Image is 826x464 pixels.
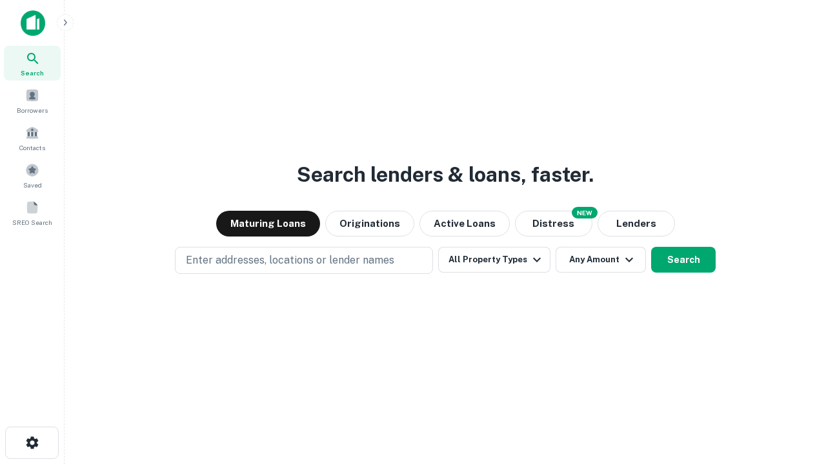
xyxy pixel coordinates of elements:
[186,253,394,268] p: Enter addresses, locations or lender names
[4,158,61,193] a: Saved
[515,211,592,237] button: Search distressed loans with lien and other non-mortgage details.
[21,68,44,78] span: Search
[216,211,320,237] button: Maturing Loans
[419,211,510,237] button: Active Loans
[572,207,598,218] div: NEW
[19,142,45,153] span: Contacts
[12,217,52,227] span: SREO Search
[23,180,42,190] span: Saved
[297,159,594,190] h3: Search lenders & loans, faster.
[175,247,433,274] button: Enter addresses, locations or lender names
[4,195,61,230] a: SREO Search
[438,247,550,273] button: All Property Types
[4,121,61,155] a: Contacts
[325,211,414,237] button: Originations
[556,247,646,273] button: Any Amount
[4,83,61,118] a: Borrowers
[21,10,45,36] img: capitalize-icon.png
[4,46,61,81] a: Search
[17,105,48,115] span: Borrowers
[761,361,826,423] iframe: Chat Widget
[651,247,716,273] button: Search
[598,211,675,237] button: Lenders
